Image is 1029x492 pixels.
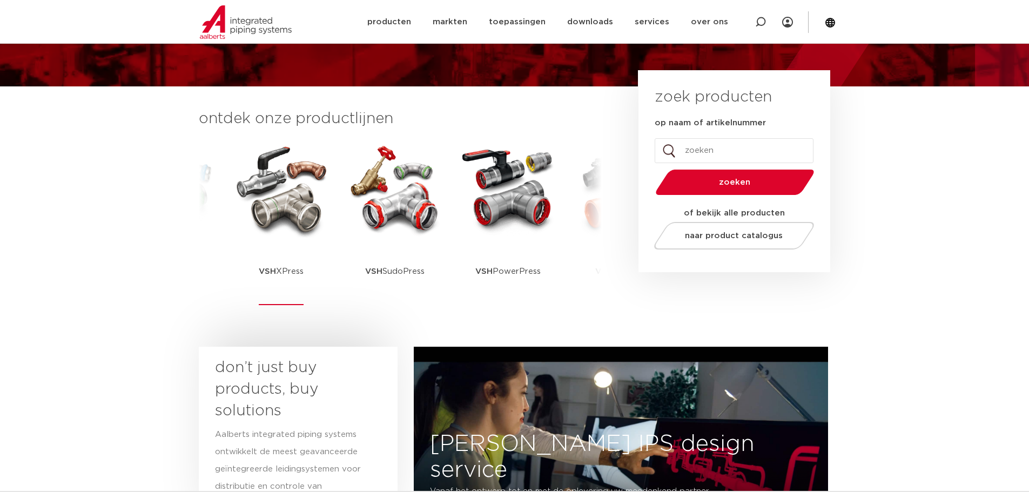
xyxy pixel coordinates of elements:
strong: VSH [595,267,613,275]
span: naar product catalogus [685,232,783,240]
p: PowerPress [475,238,541,305]
h3: ontdek onze productlijnen [199,108,602,130]
a: VSHPowerPress [460,140,557,305]
p: Shurjoint [595,238,648,305]
strong: VSH [365,267,382,275]
input: zoeken [655,138,813,163]
a: naar product catalogus [651,222,817,250]
p: SudoPress [365,238,425,305]
h3: [PERSON_NAME] IPS design service [414,431,828,483]
strong: VSH [259,267,276,275]
strong: VSH [475,267,493,275]
h3: don’t just buy products, buy solutions [215,357,362,422]
strong: of bekijk alle producten [684,209,785,217]
a: VSHShurjoint [573,140,670,305]
label: op naam of artikelnummer [655,118,766,129]
h3: zoek producten [655,86,772,108]
a: VSHXPress [233,140,330,305]
p: XPress [259,238,304,305]
button: zoeken [651,169,818,196]
a: VSHSudoPress [346,140,443,305]
span: zoeken [683,178,786,186]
